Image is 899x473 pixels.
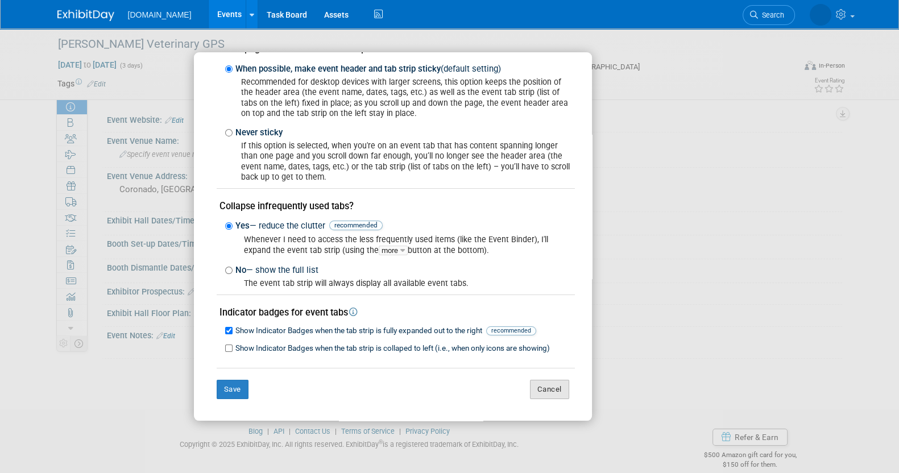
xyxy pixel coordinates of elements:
span: — show the full list [246,265,318,275]
span: — reduce the clutter [250,221,325,231]
span: more [379,246,408,255]
div: Collapse infrequently used tabs? [217,200,575,213]
div: Whenever I need to access the less frequently used items (like the Event Binder), I'll expand the... [233,234,575,256]
div: If this option is selected, when you're on an event tab that has content spanning longer than one... [233,140,575,182]
img: ExhibitDay [57,10,114,21]
span: Show Indicator Badges when the tab strip is fully expanded out to the right [235,326,536,335]
div: The event tab strip will always display all available event tabs. [233,278,575,289]
button: Save [217,380,248,399]
img: Iuliia Bulow [810,4,831,26]
span: Search [758,11,784,19]
button: Cancel [530,380,569,399]
div: Indicator badges for event tabs [217,306,575,319]
span: No [235,265,318,275]
span: recommended [329,221,383,230]
span: Never sticky [235,127,283,138]
span: When possible, make event header and tab strip sticky [235,64,501,74]
span: [DOMAIN_NAME] [128,10,192,19]
span: recommended [486,326,536,335]
span: Show Indicator Badges when the tab strip is collaped to left (i.e., when only icons are showing) [235,344,550,352]
span: Yes [235,221,383,231]
span: (default setting) [441,64,501,74]
a: Search [743,5,795,25]
div: Recommended for desktop devices with larger screens, this option keeps the position of the header... [233,77,575,119]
